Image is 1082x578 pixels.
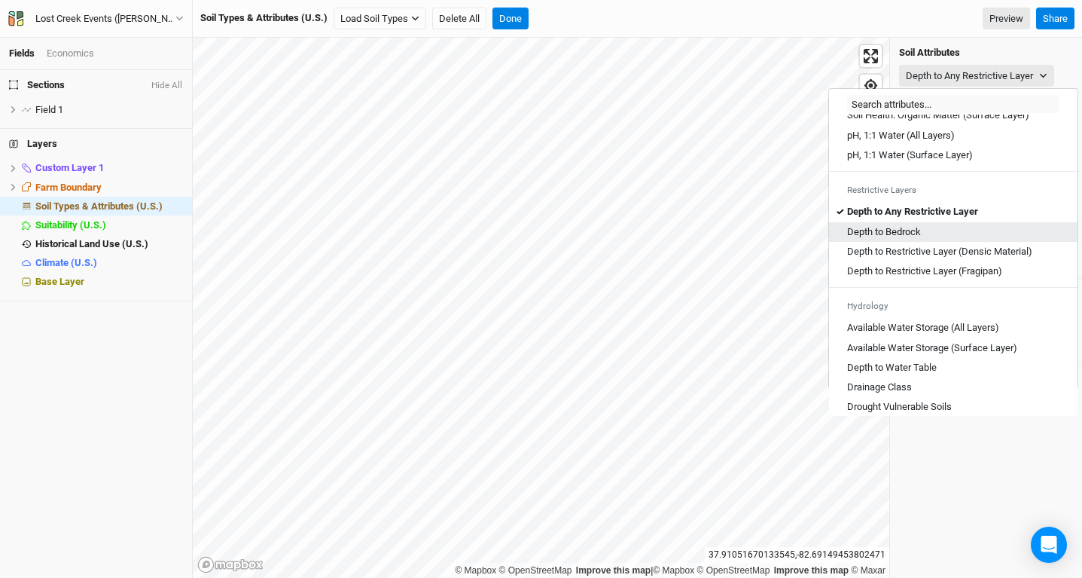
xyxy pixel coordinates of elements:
button: Done [492,8,529,30]
div: Climate (U.S.) [35,257,183,269]
div: Drainage Class [847,381,912,394]
a: Maxar [851,565,885,576]
div: | [455,563,885,578]
div: pH, 1:1 Water (All Layers) [847,129,955,142]
div: Hydrology [829,294,1077,318]
div: Available Water Storage (All Layers) [847,321,999,335]
div: Drought Vulnerable Soils [847,400,952,414]
div: Soil Health: Organic Matter (Surface Layer) [847,109,1029,122]
div: menu-options [829,115,1077,416]
div: Lost Creek Events (Jodi Short) [35,11,175,26]
div: Depth to Restrictive Layer (Fragipan) [847,265,1002,278]
div: Custom Layer 1 [35,162,183,174]
span: Historical Land Use (U.S.) [35,238,148,249]
div: Historical Land Use (U.S.) [35,238,183,250]
div: 37.91051670133545 , -82.69149453802471 [705,547,889,563]
div: Farm Boundary [35,182,183,194]
a: OpenStreetMap [697,565,770,576]
div: Depth to Any Restrictive Layer [847,205,978,219]
h4: Soil Attributes [899,47,1073,59]
button: Hide All [151,81,183,91]
a: Preview [983,8,1030,30]
span: Custom Layer 1 [35,162,104,173]
span: Farm Boundary [35,182,102,193]
input: Search attributes... [847,95,1059,113]
div: Soil Types & Attributes (U.S.) [35,200,183,213]
a: Mapbox [653,565,694,576]
button: Delete All [432,8,486,30]
span: Soil Types & Attributes (U.S.) [35,200,163,212]
button: Depth to Any Restrictive Layer [899,65,1054,87]
div: Available Water Storage (Surface Layer) [847,341,1017,355]
div: Depth to Restrictive Layer (Densic Material) [847,245,1032,258]
div: (cm) [890,38,1082,279]
div: Field 1 [35,104,183,116]
button: Load Soil Types [334,8,426,30]
button: Find my location [860,75,882,96]
span: Base Layer [35,276,84,287]
a: OpenStreetMap [499,565,572,576]
div: Lost Creek Events ([PERSON_NAME]) [35,11,175,26]
div: pH, 1:1 Water (Surface Layer) [847,148,973,162]
button: Share [1036,8,1074,30]
a: Mapbox [455,565,496,576]
a: Mapbox logo [197,556,264,573]
span: Suitability (U.S.) [35,219,106,231]
a: Improve this map [774,565,849,576]
button: Enter fullscreen [860,45,882,67]
a: Fields [9,47,35,59]
span: Sections [9,79,65,91]
span: Climate (U.S.) [35,257,97,268]
span: Field 1 [35,104,63,115]
div: Suitability (U.S.) [35,219,183,231]
div: Soil Types & Attributes (U.S.) [200,11,328,25]
button: Lost Creek Events ([PERSON_NAME]) [8,11,184,27]
div: Depth to Bedrock [847,225,921,239]
a: Improve this map [576,565,651,576]
div: Economics [47,47,94,60]
div: Depth to Water Table [847,361,937,375]
div: Base Layer [35,276,183,288]
div: Restrictive Layers [829,178,1077,202]
div: Open Intercom Messenger [1031,527,1067,563]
